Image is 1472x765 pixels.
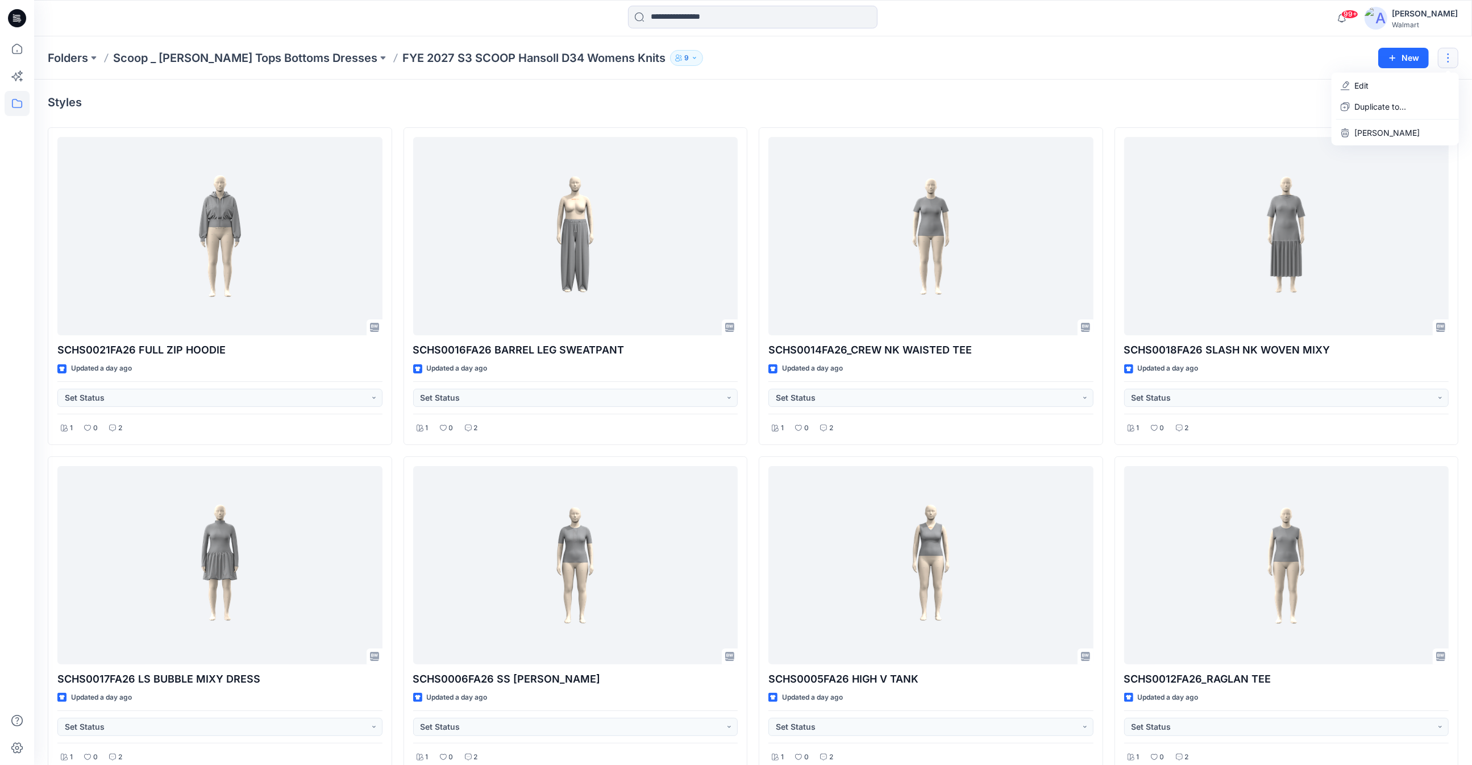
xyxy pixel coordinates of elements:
div: Walmart [1392,20,1458,29]
p: 0 [93,751,98,763]
p: Edit [1354,80,1369,92]
a: Folders [48,50,88,66]
p: [PERSON_NAME] [1354,127,1420,139]
p: 2 [829,751,833,763]
a: SCHS0017FA26 LS BUBBLE MIXY DRESS [57,466,382,664]
h4: Styles [48,95,82,109]
p: 1 [426,422,429,434]
p: Updated a day ago [427,692,488,704]
p: SCHS0012FA26_RAGLAN TEE [1124,671,1449,687]
img: avatar [1365,7,1387,30]
span: 99+ [1341,10,1358,19]
p: 1 [781,422,784,434]
a: SCHS0014FA26_CREW NK WAISTED TEE [768,137,1093,335]
p: SCHS0016FA26 BARREL LEG SWEATPANT [413,342,738,358]
p: 0 [449,422,454,434]
a: SCHS0016FA26 BARREL LEG SWEATPANT [413,137,738,335]
div: [PERSON_NAME] [1392,7,1458,20]
p: SCHS0005FA26 HIGH V TANK [768,671,1093,687]
a: SCHS0018FA26 SLASH NK WOVEN MIXY [1124,137,1449,335]
p: 2 [118,751,122,763]
p: 1 [70,422,73,434]
p: 0 [93,422,98,434]
p: Updated a day ago [782,363,843,375]
p: 2 [829,422,833,434]
p: FYE 2027 S3 SCOOP Hansoll D34 Womens Knits [402,50,666,66]
p: 1 [1137,751,1140,763]
a: SCHS0005FA26 HIGH V TANK [768,466,1093,664]
a: SCHS0021FA26 FULL ZIP HOODIE [57,137,382,335]
p: 0 [1160,422,1165,434]
p: SCHS0018FA26 SLASH NK WOVEN MIXY [1124,342,1449,358]
p: 1 [426,751,429,763]
p: Updated a day ago [71,692,132,704]
p: SCHS0006FA26 SS [PERSON_NAME] [413,671,738,687]
p: 2 [118,422,122,434]
p: 1 [70,751,73,763]
p: 1 [781,751,784,763]
p: 0 [449,751,454,763]
p: 2 [1185,751,1189,763]
a: SCHS0012FA26_RAGLAN TEE [1124,466,1449,664]
p: Updated a day ago [427,363,488,375]
p: Duplicate to... [1354,101,1406,113]
p: SCHS0017FA26 LS BUBBLE MIXY DRESS [57,671,382,687]
p: Updated a day ago [1138,363,1199,375]
a: Scoop _ [PERSON_NAME] Tops Bottoms Dresses [113,50,377,66]
p: SCHS0021FA26 FULL ZIP HOODIE [57,342,382,358]
p: Updated a day ago [782,692,843,704]
p: 0 [804,422,809,434]
p: 0 [1160,751,1165,763]
a: SCHS0006FA26 SS MIXY HENLEY [413,466,738,664]
p: 2 [474,422,478,434]
button: 9 [670,50,703,66]
p: 2 [1185,422,1189,434]
p: SCHS0014FA26_CREW NK WAISTED TEE [768,342,1093,358]
p: Updated a day ago [1138,692,1199,704]
p: 1 [1137,422,1140,434]
p: Updated a day ago [71,363,132,375]
p: 2 [474,751,478,763]
p: 0 [804,751,809,763]
p: 9 [684,52,689,64]
button: New [1378,48,1429,68]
